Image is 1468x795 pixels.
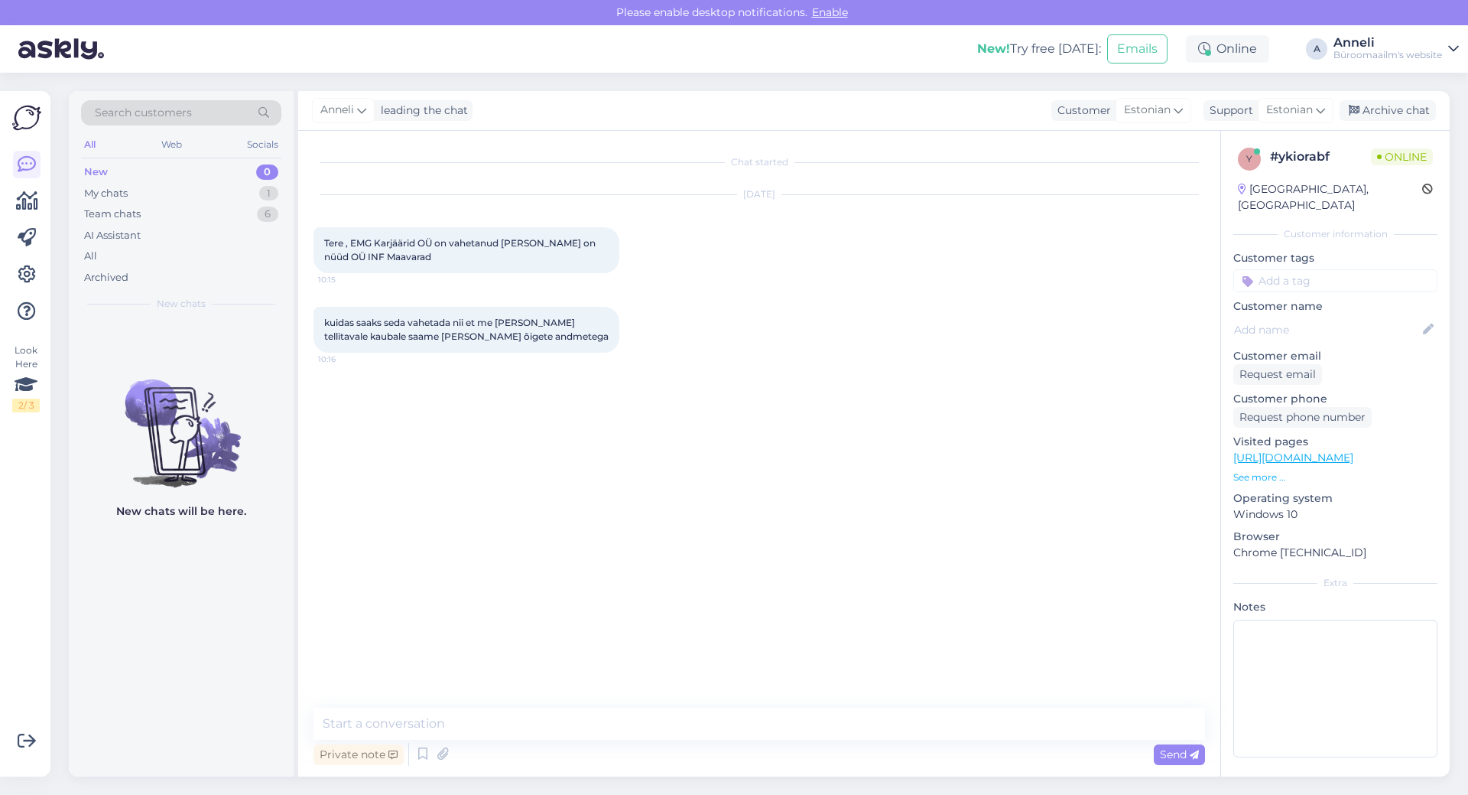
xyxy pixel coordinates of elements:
[1233,507,1437,523] p: Windows 10
[1306,38,1327,60] div: A
[1371,148,1433,165] span: Online
[1233,348,1437,364] p: Customer email
[313,187,1205,201] div: [DATE]
[84,186,128,201] div: My chats
[1233,298,1437,314] p: Customer name
[1333,37,1459,61] a: AnneliBüroomaailm's website
[1233,545,1437,561] p: Chrome [TECHNICAL_ID]
[84,270,128,285] div: Archived
[84,207,141,222] div: Team chats
[977,41,1010,56] b: New!
[1107,34,1168,64] button: Emails
[1333,37,1442,49] div: Anneli
[1233,391,1437,407] p: Customer phone
[1340,100,1436,121] div: Archive chat
[1238,181,1422,213] div: [GEOGRAPHIC_DATA], [GEOGRAPHIC_DATA]
[807,5,853,19] span: Enable
[84,228,141,243] div: AI Assistant
[1051,103,1111,119] div: Customer
[1233,471,1437,484] p: See more ...
[1233,250,1437,266] p: Customer tags
[12,344,40,412] div: Look Here
[1233,269,1437,292] input: Add a tag
[1233,364,1322,385] div: Request email
[1266,102,1313,119] span: Estonian
[324,237,598,262] span: Tere , EMG Karjäärid OÜ on vahetanud [PERSON_NAME] on nüüd OÜ INF Maavarad
[69,352,294,490] img: No chats
[158,135,185,155] div: Web
[12,103,41,132] img: Askly Logo
[157,297,206,311] span: New chats
[313,744,404,765] div: Private note
[95,105,192,121] span: Search customers
[318,354,375,365] span: 10:16
[84,165,108,180] div: New
[244,135,281,155] div: Socials
[84,249,97,264] div: All
[1233,434,1437,450] p: Visited pages
[1233,407,1372,428] div: Request phone number
[375,103,468,119] div: leading the chat
[12,399,40,412] div: 2 / 3
[1233,451,1353,464] a: [URL][DOMAIN_NAME]
[259,186,278,201] div: 1
[1246,153,1252,165] span: y
[324,317,609,342] span: kuidas saaks seda vahetada nii et me [PERSON_NAME] tellitavale kaubale saame [PERSON_NAME] õigete...
[1233,529,1437,545] p: Browser
[313,155,1205,169] div: Chat started
[1160,748,1199,761] span: Send
[1186,35,1269,63] div: Online
[1124,102,1171,119] span: Estonian
[1233,599,1437,615] p: Notes
[81,135,99,155] div: All
[256,165,278,180] div: 0
[320,102,354,119] span: Anneli
[1203,103,1253,119] div: Support
[257,207,278,222] div: 6
[318,274,375,285] span: 10:15
[1234,321,1420,338] input: Add name
[1270,148,1371,166] div: # ykiorabf
[116,503,246,520] p: New chats will be here.
[1233,227,1437,241] div: Customer information
[1333,49,1442,61] div: Büroomaailm's website
[977,40,1101,58] div: Try free [DATE]:
[1233,576,1437,590] div: Extra
[1233,490,1437,507] p: Operating system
